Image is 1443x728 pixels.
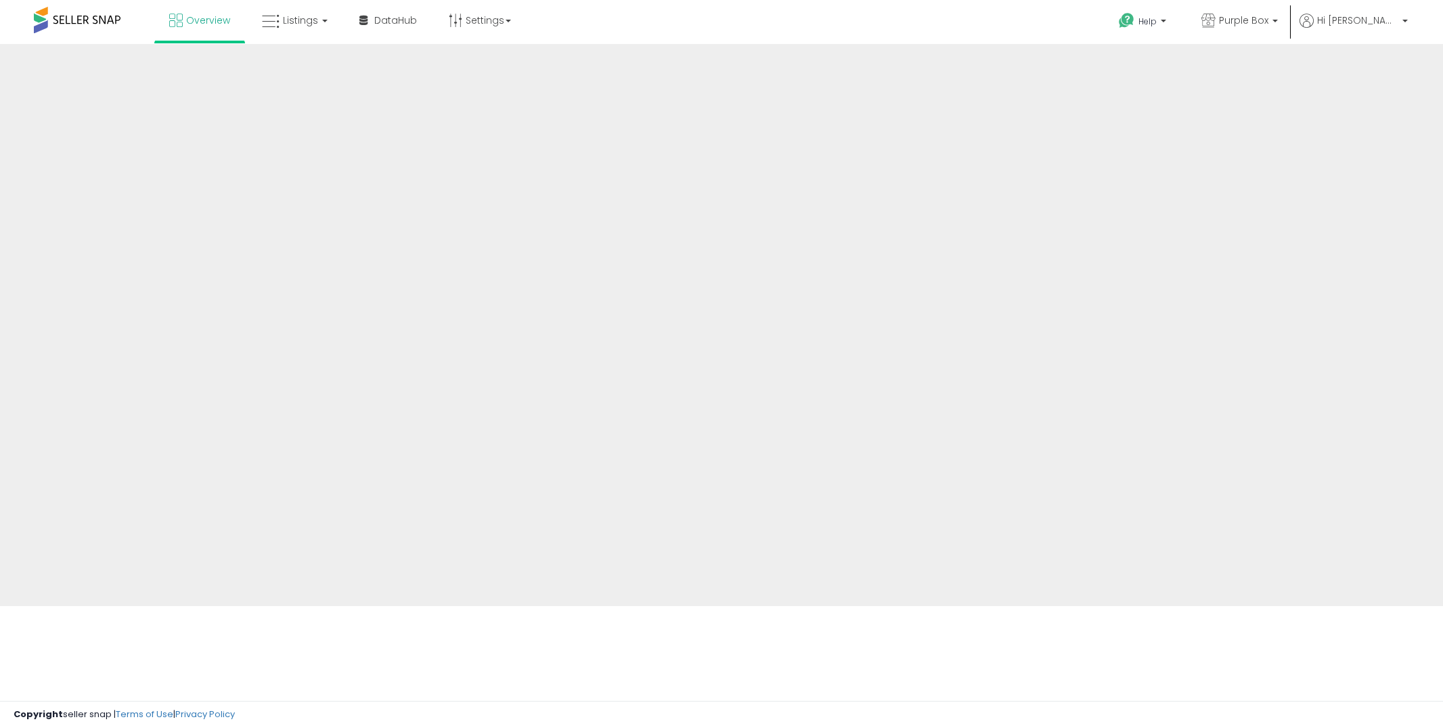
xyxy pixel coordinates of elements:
a: Help [1108,2,1180,44]
a: Hi [PERSON_NAME] [1300,14,1408,44]
span: Overview [186,14,230,27]
span: Help [1138,16,1157,27]
i: Get Help [1118,12,1135,29]
span: Hi [PERSON_NAME] [1317,14,1398,27]
span: DataHub [374,14,417,27]
span: Listings [283,14,318,27]
span: Purple Box [1219,14,1268,27]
